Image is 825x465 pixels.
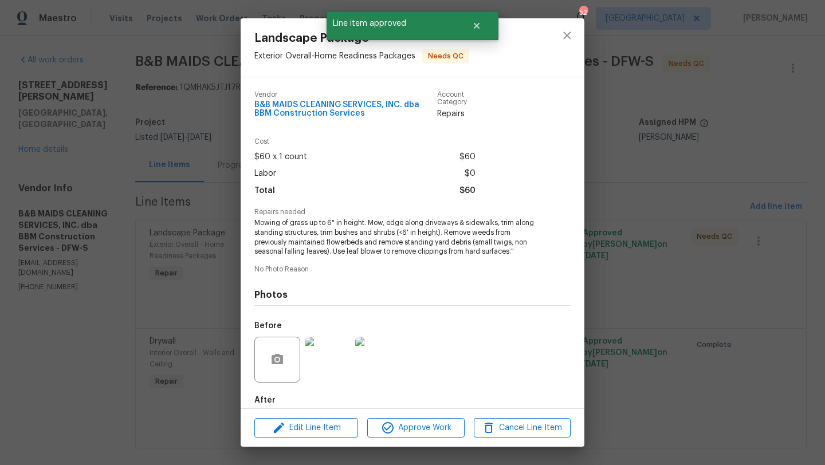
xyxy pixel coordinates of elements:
div: 52 [579,7,587,18]
span: Needs QC [423,50,468,62]
span: $60 [459,149,476,165]
span: Repairs needed [254,208,571,216]
span: Total [254,183,275,199]
span: Account Category [437,91,476,106]
h5: After [254,396,276,404]
span: Line item approved [327,11,458,36]
span: Landscape Package [254,32,469,45]
span: $60 x 1 count [254,149,307,165]
span: Approve Work [371,421,461,435]
button: Close [458,14,496,37]
span: $60 [459,183,476,199]
button: Edit Line Item [254,418,358,438]
span: No Photo Reason [254,266,571,273]
button: close [553,22,581,49]
span: Cost [254,138,476,145]
span: B&B MAIDS CLEANING SERVICES, INC. dba BBM Construction Services [254,101,437,118]
h4: Photos [254,289,571,301]
button: Cancel Line Item [474,418,571,438]
span: Mowing of grass up to 6" in height. Mow, edge along driveways & sidewalks, trim along standing st... [254,218,539,257]
span: Cancel Line Item [477,421,567,435]
span: Repairs [437,108,476,120]
span: $0 [465,165,476,182]
span: Labor [254,165,276,182]
button: Approve Work [367,418,464,438]
span: Exterior Overall - Home Readiness Packages [254,52,415,60]
span: Edit Line Item [258,421,355,435]
h5: Before [254,322,282,330]
span: Vendor [254,91,437,98]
